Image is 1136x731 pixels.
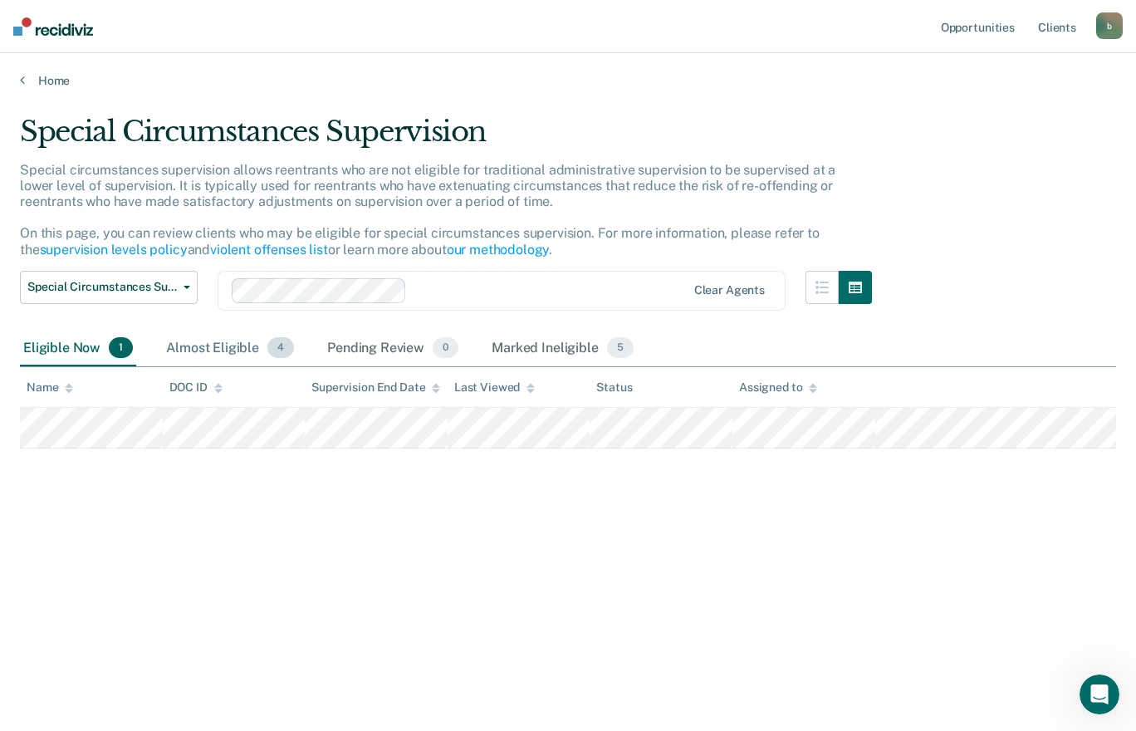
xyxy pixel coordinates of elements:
button: b [1096,12,1123,39]
button: Special Circumstances Supervision [20,271,198,304]
span: 5 [607,337,634,359]
div: Pending Review0 [324,331,462,367]
span: 4 [267,337,294,359]
a: supervision levels policy [40,242,188,258]
div: Assigned to [739,380,817,395]
div: Almost Eligible4 [163,331,297,367]
span: 0 [433,337,458,359]
p: Special circumstances supervision allows reentrants who are not eligible for traditional administ... [20,162,835,258]
span: Special Circumstances Supervision [27,280,177,294]
img: Recidiviz [13,17,93,36]
span: 1 [109,337,133,359]
div: Eligible Now1 [20,331,136,367]
div: Clear agents [694,283,765,297]
div: Marked Ineligible5 [488,331,637,367]
iframe: Intercom live chat [1080,675,1119,714]
a: our methodology [447,242,550,258]
div: Special Circumstances Supervision [20,115,872,162]
div: Supervision End Date [311,380,440,395]
a: Home [20,73,1116,88]
a: violent offenses list [210,242,328,258]
div: Last Viewed [454,380,535,395]
div: Status [596,380,632,395]
div: DOC ID [169,380,223,395]
div: Name [27,380,73,395]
